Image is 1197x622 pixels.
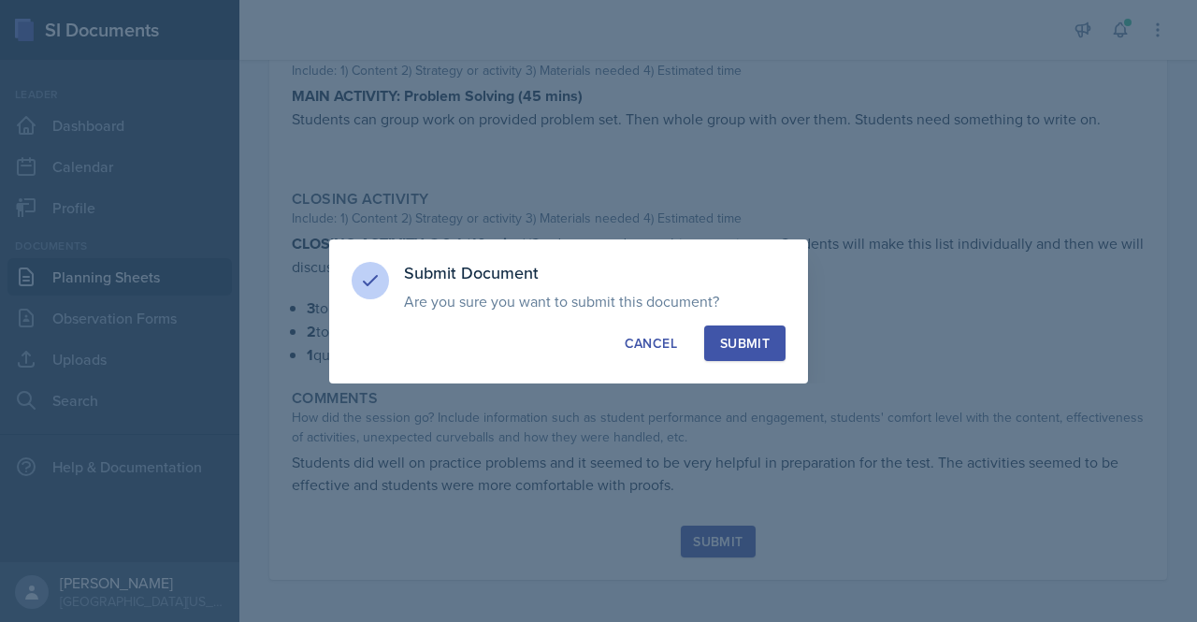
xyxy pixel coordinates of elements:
[404,292,786,311] p: Are you sure you want to submit this document?
[720,334,770,353] div: Submit
[404,262,786,284] h3: Submit Document
[704,325,786,361] button: Submit
[625,334,677,353] div: Cancel
[609,325,693,361] button: Cancel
